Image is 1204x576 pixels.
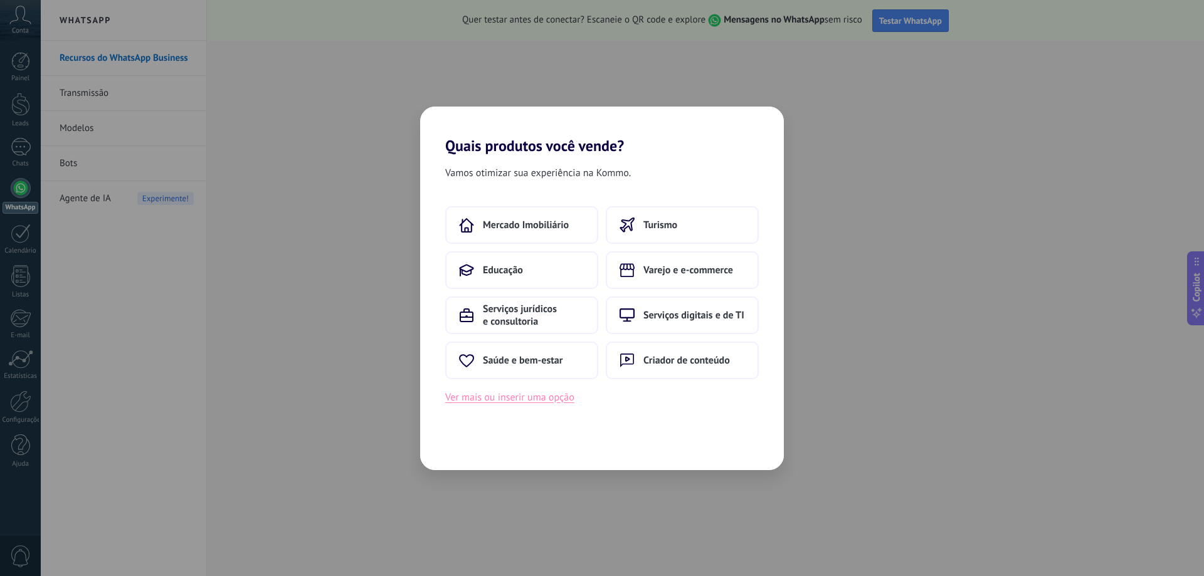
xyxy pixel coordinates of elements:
button: Serviços digitais e de TI [606,296,759,334]
button: Saúde e bem-estar [445,342,598,379]
button: Criador de conteúdo [606,342,759,379]
span: Vamos otimizar sua experiência na Kommo. [445,165,631,181]
span: Varejo e e-commerce [643,264,733,276]
span: Mercado Imobiliário [483,219,569,231]
span: Criador de conteúdo [643,354,730,367]
button: Serviços jurídicos e consultoria [445,296,598,334]
button: Educação [445,251,598,289]
span: Serviços digitais e de TI [643,309,744,322]
button: Turismo [606,206,759,244]
span: Saúde e bem-estar [483,354,562,367]
button: Mercado Imobiliário [445,206,598,244]
span: Serviços jurídicos e consultoria [483,303,584,328]
span: Educação [483,264,523,276]
button: Varejo e e-commerce [606,251,759,289]
span: Turismo [643,219,677,231]
h2: Quais produtos você vende? [420,107,784,155]
button: Ver mais ou inserir uma opção [445,389,574,406]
